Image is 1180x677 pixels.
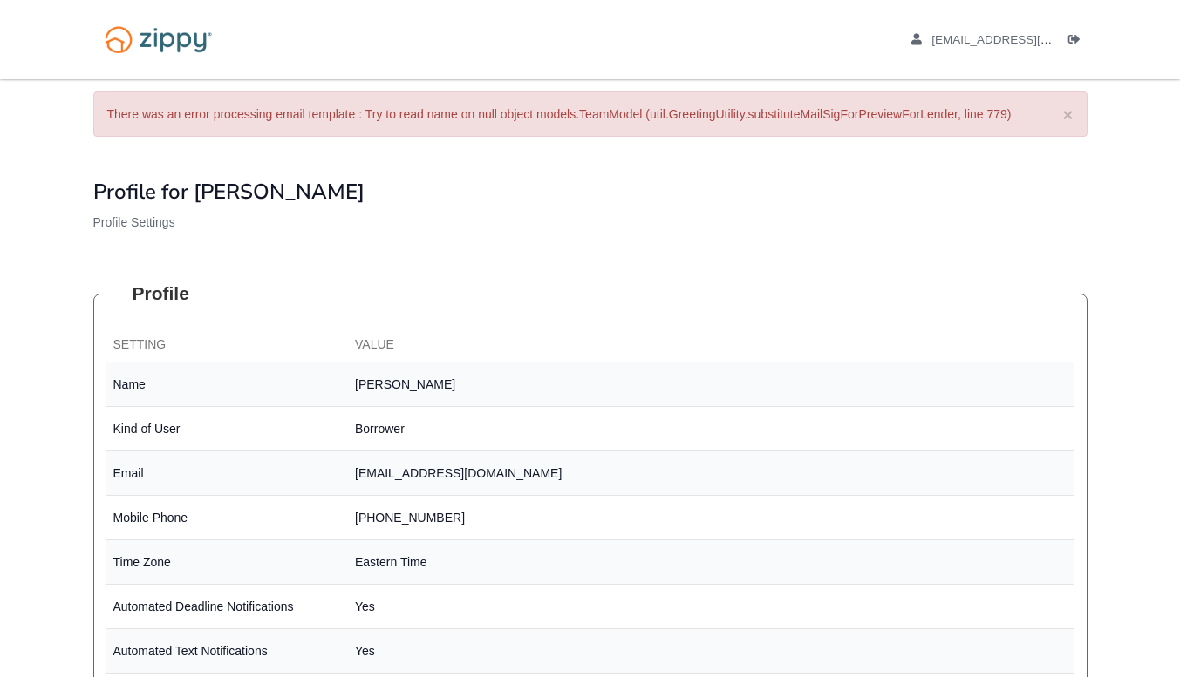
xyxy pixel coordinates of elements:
td: Eastern Time [348,540,1074,585]
td: Mobile Phone [106,496,349,540]
td: [PERSON_NAME] [348,362,1074,407]
img: Logo [93,17,223,62]
legend: Profile [124,281,198,307]
td: Yes [348,585,1074,629]
button: × [1062,105,1073,124]
th: Value [348,328,1074,362]
td: [EMAIL_ADDRESS][DOMAIN_NAME] [348,451,1074,496]
td: [PHONE_NUMBER] [348,496,1074,540]
td: Automated Text Notifications [106,629,349,674]
td: Kind of User [106,407,349,451]
span: kristinhoban83@gmail.com [931,33,1131,46]
div: There was an error processing email template : Try to read name on null object models.TeamModel (... [93,91,1088,137]
th: Setting [106,328,349,362]
td: Email [106,451,349,496]
h1: Profile for [PERSON_NAME] [93,180,1088,203]
td: Borrower [348,407,1074,451]
td: Automated Deadline Notifications [106,585,349,629]
a: Log out [1068,33,1088,51]
td: Time Zone [106,540,349,585]
a: edit profile [911,33,1132,51]
p: Profile Settings [93,213,1088,231]
td: Name [106,362,349,407]
td: Yes [348,629,1074,674]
